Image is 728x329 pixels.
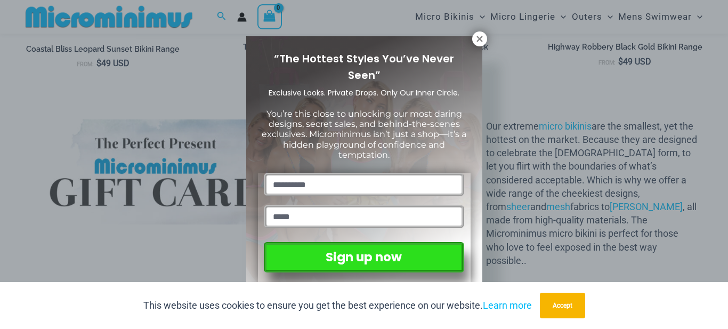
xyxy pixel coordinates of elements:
span: You’re this close to unlocking our most daring designs, secret sales, and behind-the-scenes exclu... [262,109,466,160]
button: Sign up now [264,242,464,272]
span: Exclusive Looks. Private Drops. Only Our Inner Circle. [269,87,459,98]
a: Learn more [483,300,532,311]
p: This website uses cookies to ensure you get the best experience on our website. [143,298,532,314]
button: Close [472,31,487,46]
button: Accept [540,293,585,318]
span: “The Hottest Styles You’ve Never Seen” [274,51,454,83]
